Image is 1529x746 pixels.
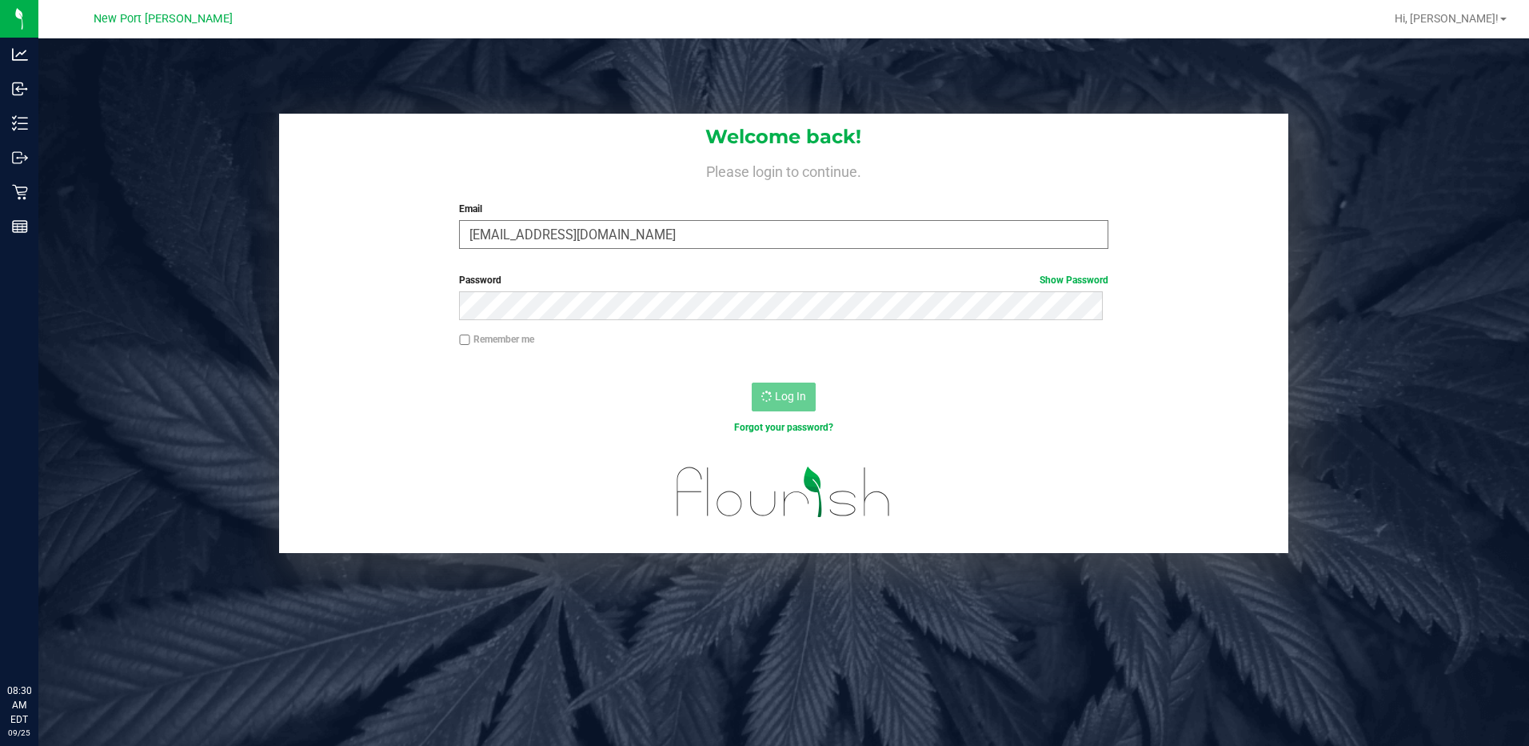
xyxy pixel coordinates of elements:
[1395,12,1499,25] span: Hi, [PERSON_NAME]!
[12,150,28,166] inline-svg: Outbound
[12,115,28,131] inline-svg: Inventory
[459,332,534,347] label: Remember me
[279,160,1289,179] h4: Please login to continue.
[1040,275,1108,286] a: Show Password
[12,46,28,62] inline-svg: Analytics
[279,126,1289,147] h1: Welcome back!
[12,219,28,235] inline-svg: Reports
[459,275,501,286] span: Password
[657,451,910,533] img: flourish_logo.svg
[459,335,470,346] input: Remember me
[734,422,833,433] a: Forgot your password?
[12,81,28,97] inline-svg: Inbound
[94,12,233,26] span: New Port [PERSON_NAME]
[775,390,806,403] span: Log In
[7,727,31,739] p: 09/25
[12,184,28,200] inline-svg: Retail
[459,202,1108,216] label: Email
[7,684,31,727] p: 08:30 AM EDT
[752,383,816,411] button: Log In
